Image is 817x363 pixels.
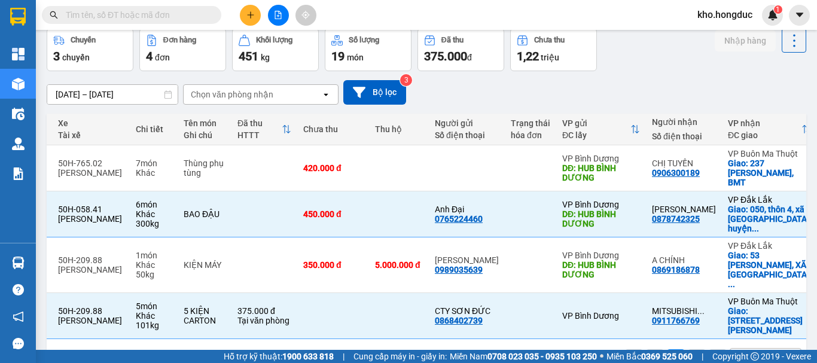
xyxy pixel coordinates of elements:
div: CTY SƠN ĐỨC [435,306,499,316]
div: Trần Sơn Ân [435,255,499,265]
svg: open [321,90,331,99]
button: file-add [268,5,289,26]
span: 4 [146,49,153,63]
div: [PERSON_NAME] [58,214,124,224]
div: VP Đắk Lắk [728,195,811,205]
div: 7 món [136,158,172,168]
strong: 0369 525 060 [641,352,693,361]
span: chuyến [62,53,90,62]
span: | [702,350,703,363]
span: | [343,350,345,363]
div: VP nhận [728,118,801,128]
span: question-circle [13,284,24,295]
div: 0911766769 [652,316,700,325]
div: Chọn văn phòng nhận [191,89,273,100]
div: Khác [136,168,172,178]
div: 50H-209.88 [58,306,124,316]
div: VP Buôn Ma Thuột [728,297,811,306]
div: VP Bình Dương [562,200,640,209]
button: plus [240,5,261,26]
img: warehouse-icon [12,257,25,269]
span: aim [301,11,310,19]
div: Số lượng [349,36,379,44]
div: Đã thu [441,36,464,44]
span: ... [697,306,705,316]
div: Giao: 53 NGÔ GIA TỰ, XÃ EAKAR, ĐĂK LĂK [728,251,811,289]
span: plus [246,11,255,19]
div: Anh Đại [435,205,499,214]
div: Người nhận [652,117,716,127]
div: 6 món [136,200,172,209]
button: Chuyến3chuyến [47,28,133,71]
span: message [13,338,24,349]
span: món [347,53,364,62]
img: warehouse-icon [12,138,25,150]
span: 3 [53,49,60,63]
div: hóa đơn [511,130,550,140]
div: ĐC lấy [562,130,630,140]
div: [PERSON_NAME] [58,265,124,274]
div: Khác [136,260,172,270]
div: Thùng phụ tùng [184,158,225,178]
div: 1 món [136,251,172,260]
div: HTTT [237,130,282,140]
div: Tài xế [58,130,124,140]
div: 5 KIỆN CARTON [184,306,225,325]
span: đ [467,53,472,62]
th: Toggle SortBy [722,114,817,145]
strong: 0708 023 035 - 0935 103 250 [487,352,597,361]
button: Số lượng19món [325,28,411,71]
div: 420.000 đ [303,163,363,173]
div: VP Bình Dương [562,251,640,260]
img: warehouse-icon [12,108,25,120]
div: VP Đắk Lắk [728,241,811,251]
div: 5.000.000 đ [375,260,423,270]
div: KIỆN MÁY [184,260,225,270]
div: Khác [136,209,172,219]
div: 375.000 đ [237,306,291,316]
div: 0869186878 [652,265,700,274]
span: 1,22 [517,49,539,63]
div: 5 món [136,301,172,311]
div: 0765224460 [435,214,483,224]
th: Toggle SortBy [556,114,646,145]
div: CHỊ TUYỀN [652,158,716,168]
div: DĐ: HUB BÌNH DƯƠNG [562,163,640,182]
div: Giao: 144 Nguyễn Chí Thanh , BMT [728,306,811,335]
div: Giao: 237 Võ Văn Kiệt, BMT [728,158,811,187]
span: 451 [239,49,258,63]
div: A CHÍNH [652,255,716,265]
span: Hỗ trợ kỹ thuật: [224,350,334,363]
sup: 1 [774,5,782,14]
div: Xe [58,118,124,128]
span: Miền Nam [450,350,597,363]
div: Khác [136,311,172,321]
span: 19 [331,49,345,63]
div: VP Bình Dương [562,154,640,163]
input: Select a date range. [47,85,178,104]
div: DĐ: HUB BÌNH DƯƠNG [562,209,640,228]
div: Trạng thái [511,118,550,128]
span: Cung cấp máy in - giấy in: [353,350,447,363]
div: 0878742325 [652,214,700,224]
div: 50 kg [136,270,172,279]
button: Khối lượng451kg [232,28,319,71]
span: search [50,11,58,19]
img: warehouse-icon [12,78,25,90]
div: Tại văn phòng [237,316,291,325]
div: VP Buôn Ma Thuột [728,149,811,158]
span: file-add [274,11,282,19]
div: Chưa thu [303,124,363,134]
div: 0868402739 [435,316,483,325]
div: Đã thu [237,118,282,128]
button: caret-down [789,5,810,26]
span: caret-down [794,10,805,20]
div: Khối lượng [256,36,292,44]
div: 101 kg [136,321,172,330]
div: Ghi chú [184,130,225,140]
span: đơn [155,53,170,62]
span: ⚪️ [600,354,603,359]
span: ... [728,279,735,289]
button: aim [295,5,316,26]
div: Đơn hàng [163,36,196,44]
